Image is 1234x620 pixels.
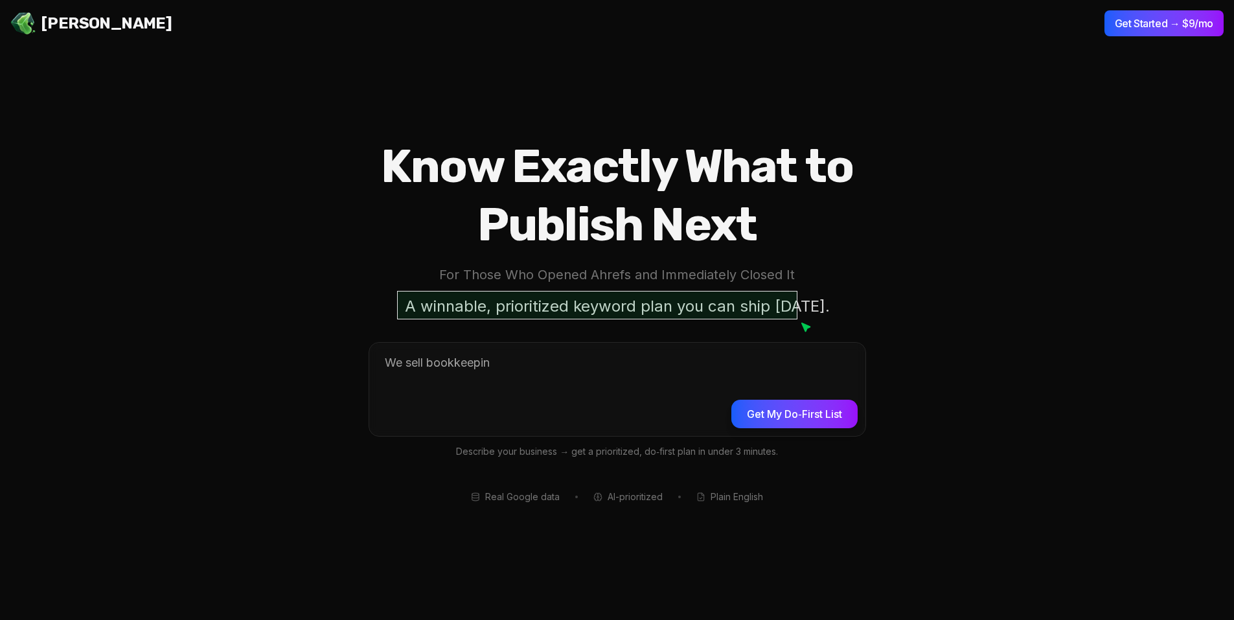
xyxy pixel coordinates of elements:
img: Jello SEO Logo [10,10,36,36]
p: A winnable, prioritized keyword plan you can ship [DATE]. [397,291,838,321]
span: Real Google data [485,490,560,503]
p: Describe your business → get a prioritized, do‑first plan in under 3 minutes. [369,444,866,459]
span: [PERSON_NAME] [41,13,172,34]
h1: Know Exactly What to Publish Next [327,137,908,254]
button: Get My Do‑First List [731,400,857,428]
span: AI-prioritized [608,490,663,503]
p: For Those Who Opened Ahrefs and Immediately Closed It [327,264,908,286]
span: Plain English [711,490,763,503]
button: Get Started → $9/mo [1104,10,1224,36]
